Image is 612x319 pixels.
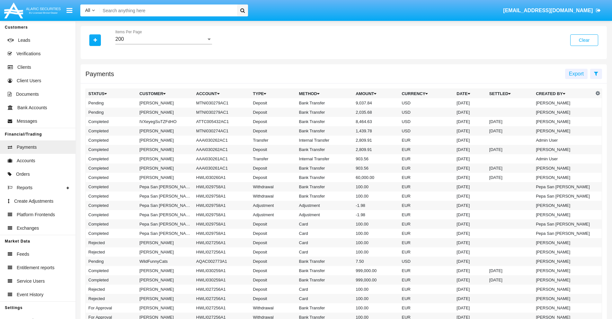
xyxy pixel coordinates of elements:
td: Rejected [86,294,137,303]
td: HWLI027256A1 [194,294,251,303]
td: Admin User [533,136,594,145]
th: Account [194,89,251,99]
td: [DATE] [487,275,533,285]
td: 903.56 [353,164,399,173]
td: [DATE] [487,164,533,173]
th: Settled [487,89,533,99]
td: Card [297,229,353,238]
td: [DATE] [454,238,487,247]
td: Deposit [250,173,296,182]
td: Withdrawal [250,191,296,201]
td: [PERSON_NAME] [533,210,594,219]
td: [PERSON_NAME] [137,275,194,285]
td: Completed [86,173,137,182]
td: Bank Transfer [297,275,353,285]
td: Completed [86,126,137,136]
span: Feeds [17,251,29,258]
td: [PERSON_NAME] [533,201,594,210]
a: [EMAIL_ADDRESS][DOMAIN_NAME] [500,2,604,20]
td: [DATE] [487,266,533,275]
td: Bank Transfer [297,108,353,117]
td: EUR [399,182,454,191]
td: HWLI030259A1 [194,275,251,285]
td: Transfer [250,154,296,164]
span: Create Adjustments [14,198,53,205]
td: Bank Transfer [297,173,353,182]
td: Card [297,294,353,303]
td: Completed [86,145,137,154]
td: Pending [86,108,137,117]
td: USD [399,257,454,266]
td: [DATE] [454,173,487,182]
td: EUR [399,173,454,182]
span: Leads [18,37,30,44]
td: -1.98 [353,201,399,210]
td: [PERSON_NAME] [533,164,594,173]
td: [PERSON_NAME] [137,266,194,275]
td: HWLI027256A1 [194,285,251,294]
td: Completed [86,201,137,210]
span: Orders [16,171,30,178]
td: [DATE] [454,154,487,164]
td: EUR [399,201,454,210]
td: Deposit [250,164,296,173]
td: 903.56 [353,154,399,164]
span: All [85,8,90,13]
td: Deposit [250,108,296,117]
td: [DATE] [454,98,487,108]
td: EUR [399,294,454,303]
td: 100.00 [353,182,399,191]
td: EUR [399,191,454,201]
span: Event History [17,291,43,298]
td: Pepa San [PERSON_NAME] [137,219,194,229]
td: 2,035.68 [353,108,399,117]
td: Withdrawal [250,303,296,313]
td: [PERSON_NAME] [137,136,194,145]
td: Deposit [250,275,296,285]
span: Documents [16,91,39,98]
td: Completed [86,219,137,229]
td: Pending [86,98,137,108]
td: Pepa San [PERSON_NAME] [533,182,594,191]
th: Date [454,89,487,99]
td: AAAI030262AC1 [194,136,251,145]
span: Clients [17,64,31,71]
td: [DATE] [454,294,487,303]
td: [PERSON_NAME] [533,247,594,257]
td: HWLI029758A1 [194,182,251,191]
td: Completed [86,266,137,275]
td: [PERSON_NAME] [533,266,594,275]
td: [PERSON_NAME] [533,238,594,247]
td: Deposit [250,98,296,108]
td: [PERSON_NAME] [533,257,594,266]
td: Pepa San [PERSON_NAME] [137,182,194,191]
td: -1.98 [353,210,399,219]
span: Messages [17,118,37,125]
td: EUR [399,219,454,229]
td: HWLI029758A1 [194,201,251,210]
td: EUR [399,285,454,294]
td: [PERSON_NAME] [137,145,194,154]
td: [DATE] [454,117,487,126]
button: Export [565,69,588,79]
td: Deposit [250,285,296,294]
td: Completed [86,229,137,238]
td: AQAC002773A1 [194,257,251,266]
td: HWLI029758A1 [194,229,251,238]
td: EUR [399,303,454,313]
td: Bank Transfer [297,303,353,313]
td: [DATE] [454,191,487,201]
td: Pepa San [PERSON_NAME] [137,191,194,201]
td: [DATE] [454,182,487,191]
span: Client Users [17,77,41,84]
td: HWLI029758A1 [194,210,251,219]
td: Deposit [250,117,296,126]
td: Deposit [250,219,296,229]
td: [PERSON_NAME] [137,164,194,173]
td: Pepa San [PERSON_NAME] [137,210,194,219]
td: Adjustment [297,210,353,219]
td: 8,464.63 [353,117,399,126]
td: [PERSON_NAME] [533,303,594,313]
td: 100.00 [353,285,399,294]
td: [PERSON_NAME] [533,145,594,154]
